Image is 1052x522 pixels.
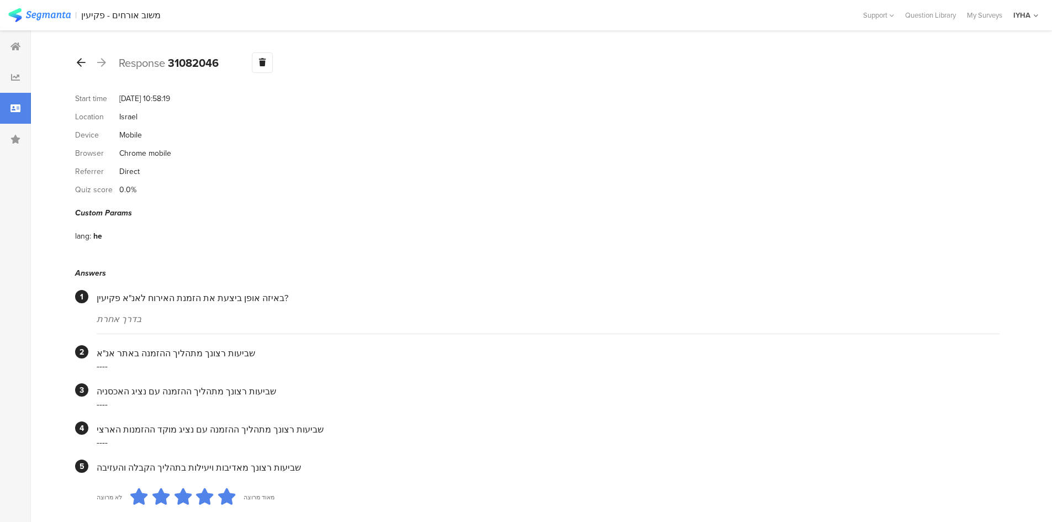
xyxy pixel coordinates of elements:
[81,10,161,20] div: משוב אורחים - פקיעין
[97,461,1000,474] div: שביעות רצונך מאדיבות ויעילות בתהליך הקבלה והעזיבה
[75,207,1000,219] div: Custom Params
[97,493,122,502] div: לא מרוצה
[168,55,219,71] b: 31082046
[119,184,136,196] div: 0.0%
[75,9,77,22] div: |
[97,423,1000,436] div: שביעות רצונך מתהליך ההזמנה עם נציג מוקד ההזמנות הארצי
[97,313,1000,325] div: בדרך אחרת
[119,55,165,71] span: Response
[75,267,1000,279] div: Answers
[119,129,142,141] div: Mobile
[75,290,88,303] div: 1
[75,166,119,177] div: Referrer
[97,385,1000,398] div: שביעות רצונך מתהליך ההזמנה עם נציג האכסניה
[119,147,171,159] div: Chrome mobile
[75,184,119,196] div: Quiz score
[97,436,1000,449] div: ----
[75,129,119,141] div: Device
[75,460,88,473] div: 5
[75,230,93,242] div: lang:
[97,398,1000,410] div: ----
[119,111,138,123] div: Israel
[244,493,274,502] div: מאוד מרוצה
[75,345,88,358] div: 2
[97,347,1000,360] div: שביעות רצונך מתהליך ההזמנה באתר אנ"א
[75,147,119,159] div: Browser
[961,10,1008,20] a: My Surveys
[1013,10,1030,20] div: IYHA
[75,111,119,123] div: Location
[119,166,140,177] div: Direct
[97,292,1000,304] div: באיזה אופן ביצעת את הזמנת האירוח לאנ"א פקיעין?
[863,7,894,24] div: Support
[75,93,119,104] div: Start time
[75,383,88,397] div: 3
[75,421,88,435] div: 4
[93,230,102,242] div: he
[8,8,71,22] img: segmanta logo
[119,93,170,104] div: [DATE] 10:58:19
[97,360,1000,372] div: ----
[900,10,961,20] a: Question Library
